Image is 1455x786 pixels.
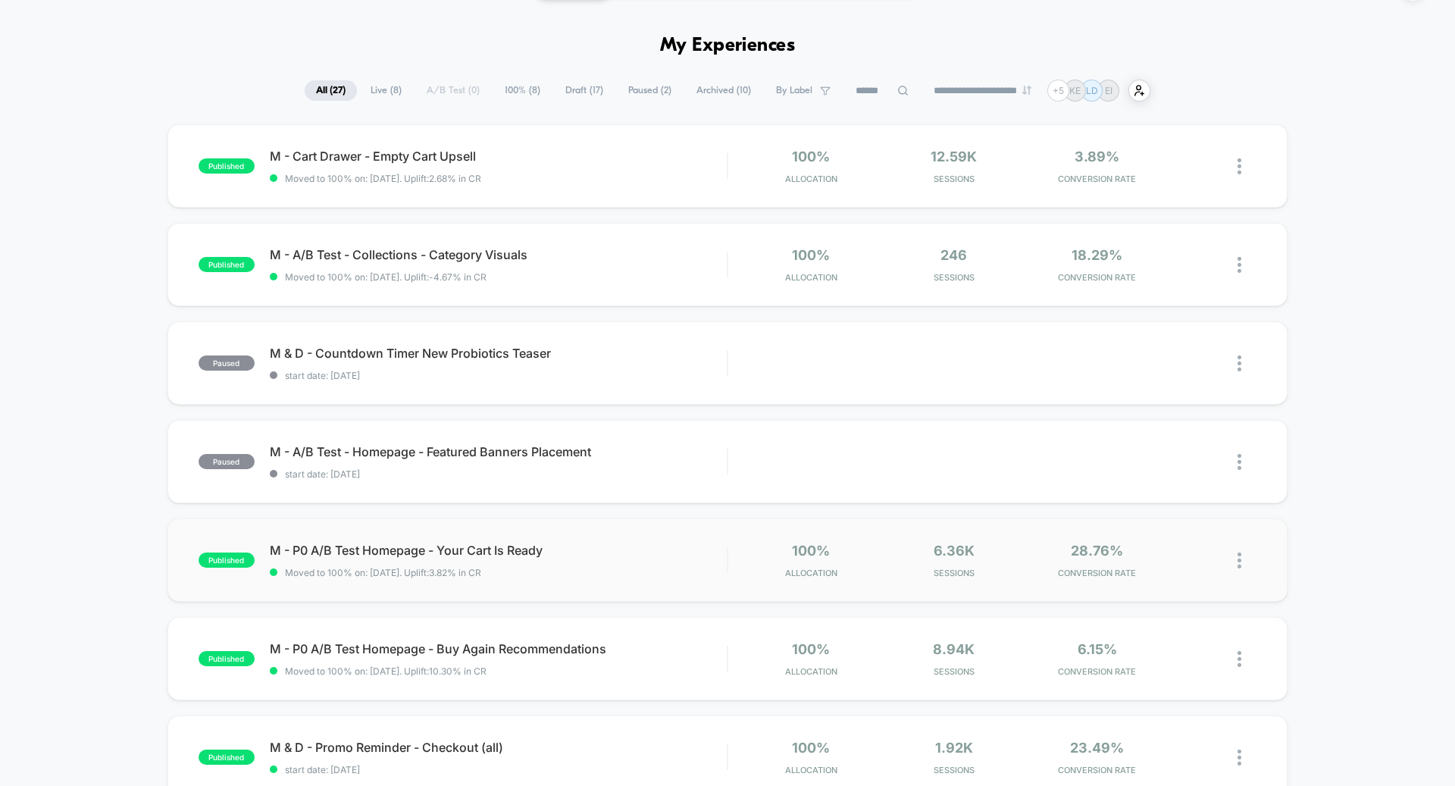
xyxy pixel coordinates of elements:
span: M - A/B Test - Homepage - Featured Banners Placement [270,444,727,459]
p: EI [1105,85,1112,96]
span: Allocation [785,174,837,184]
span: Sessions [887,765,1022,775]
span: 100% [792,149,830,164]
span: 18.29% [1072,247,1122,263]
span: M - Cart Drawer - Empty Cart Upsell [270,149,727,164]
span: Draft ( 17 ) [554,80,615,101]
span: start date: [DATE] [270,468,727,480]
img: close [1238,651,1241,667]
span: Sessions [887,272,1022,283]
span: M - P0 A/B Test Homepage - Buy Again Recommendations [270,641,727,656]
span: 23.49% [1070,740,1124,756]
span: Paused ( 2 ) [617,80,683,101]
span: start date: [DATE] [270,370,727,381]
span: paused [199,454,255,469]
h1: My Experiences [660,35,796,57]
span: 6.36k [934,543,975,559]
span: CONVERSION RATE [1029,174,1165,184]
span: 6.15% [1078,641,1117,657]
span: 3.89% [1075,149,1119,164]
span: Allocation [785,765,837,775]
span: 28.76% [1071,543,1123,559]
span: Moved to 100% on: [DATE] . Uplift: 10.30% in CR [285,665,487,677]
p: LD [1086,85,1098,96]
span: 12.59k [931,149,977,164]
img: close [1238,454,1241,470]
span: 8.94k [933,641,975,657]
span: CONVERSION RATE [1029,666,1165,677]
span: published [199,257,255,272]
span: 100% ( 8 ) [493,80,552,101]
span: 1.92k [935,740,973,756]
span: Moved to 100% on: [DATE] . Uplift: 3.82% in CR [285,567,481,578]
span: Sessions [887,174,1022,184]
span: CONVERSION RATE [1029,568,1165,578]
span: 100% [792,740,830,756]
span: 246 [940,247,967,263]
span: Moved to 100% on: [DATE] . Uplift: -4.67% in CR [285,271,487,283]
span: published [199,750,255,765]
span: M - A/B Test - Collections - Category Visuals [270,247,727,262]
span: Archived ( 10 ) [685,80,762,101]
span: published [199,651,255,666]
img: close [1238,750,1241,766]
img: close [1238,553,1241,568]
span: M & D - Promo Reminder - Checkout (all) [270,740,727,755]
span: 100% [792,641,830,657]
span: All ( 27 ) [305,80,357,101]
span: published [199,158,255,174]
span: 100% [792,543,830,559]
span: M & D - Countdown Timer New Probiotics Teaser [270,346,727,361]
span: 100% [792,247,830,263]
span: start date: [DATE] [270,764,727,775]
span: Allocation [785,568,837,578]
p: KE [1069,85,1081,96]
span: By Label [776,85,812,96]
span: Live ( 8 ) [359,80,413,101]
span: Allocation [785,272,837,283]
span: Allocation [785,666,837,677]
span: paused [199,355,255,371]
img: close [1238,257,1241,273]
img: end [1022,86,1031,95]
span: Sessions [887,666,1022,677]
span: CONVERSION RATE [1029,765,1165,775]
span: Sessions [887,568,1022,578]
span: published [199,553,255,568]
span: M - P0 A/B Test Homepage - Your Cart Is Ready [270,543,727,558]
img: close [1238,158,1241,174]
span: Moved to 100% on: [DATE] . Uplift: 2.68% in CR [285,173,481,184]
div: + 5 [1047,80,1069,102]
span: CONVERSION RATE [1029,272,1165,283]
img: close [1238,355,1241,371]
